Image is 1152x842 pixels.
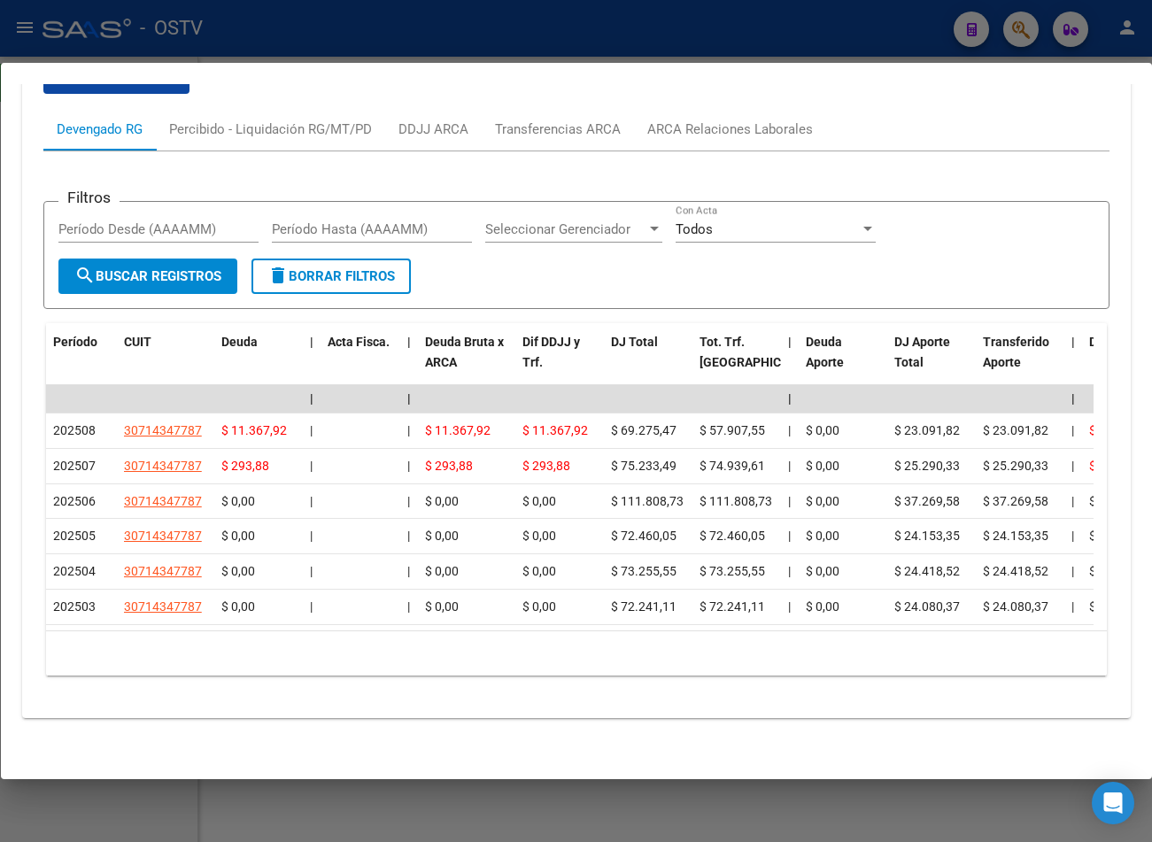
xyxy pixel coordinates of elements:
[407,459,410,473] span: |
[983,459,1048,473] span: $ 25.290,33
[700,529,765,543] span: $ 72.460,05
[700,599,765,614] span: $ 72.241,11
[611,529,677,543] span: $ 72.460,05
[692,323,781,401] datatable-header-cell: Tot. Trf. Bruto
[976,323,1064,401] datatable-header-cell: Transferido Aporte
[522,599,556,614] span: $ 0,00
[1089,529,1123,543] span: $ 0,00
[310,459,313,473] span: |
[611,494,684,508] span: $ 111.808,73
[1092,782,1134,824] div: Open Intercom Messenger
[425,564,459,578] span: $ 0,00
[425,599,459,614] span: $ 0,00
[788,423,791,437] span: |
[53,423,96,437] span: 202508
[806,335,844,369] span: Deuda Aporte
[522,423,588,437] span: $ 11.367,92
[495,120,621,139] div: Transferencias ARCA
[806,599,839,614] span: $ 0,00
[124,564,202,578] span: 30714347787
[1089,599,1123,614] span: $ 0,00
[894,599,960,614] span: $ 24.080,37
[425,529,459,543] span: $ 0,00
[1071,459,1074,473] span: |
[1064,323,1082,401] datatable-header-cell: |
[1071,391,1075,406] span: |
[799,323,887,401] datatable-header-cell: Deuda Aporte
[515,323,604,401] datatable-header-cell: Dif DDJJ y Trf.
[310,494,313,508] span: |
[74,268,221,284] span: Buscar Registros
[676,221,713,237] span: Todos
[983,423,1048,437] span: $ 23.091,82
[53,564,96,578] span: 202504
[53,335,97,349] span: Período
[169,120,372,139] div: Percibido - Liquidación RG/MT/PD
[611,335,658,349] span: DJ Total
[806,423,839,437] span: $ 0,00
[788,335,792,349] span: |
[418,323,515,401] datatable-header-cell: Deuda Bruta x ARCA
[58,188,120,207] h3: Filtros
[221,599,255,614] span: $ 0,00
[1071,423,1074,437] span: |
[1071,564,1074,578] span: |
[894,459,960,473] span: $ 25.290,33
[887,323,976,401] datatable-header-cell: DJ Aporte Total
[806,564,839,578] span: $ 0,00
[328,335,390,349] span: Acta Fisca.
[58,259,237,294] button: Buscar Registros
[647,120,813,139] div: ARCA Relaciones Laborales
[522,335,580,369] span: Dif DDJJ y Trf.
[485,221,646,237] span: Seleccionar Gerenciador
[407,423,410,437] span: |
[788,564,791,578] span: |
[1089,459,1137,473] span: $ 293,88
[522,529,556,543] span: $ 0,00
[221,564,255,578] span: $ 0,00
[407,529,410,543] span: |
[267,268,395,284] span: Borrar Filtros
[806,459,839,473] span: $ 0,00
[522,564,556,578] span: $ 0,00
[425,423,491,437] span: $ 11.367,92
[53,459,96,473] span: 202507
[894,423,960,437] span: $ 23.091,82
[604,323,692,401] datatable-header-cell: DJ Total
[124,494,202,508] span: 30714347787
[407,599,410,614] span: |
[303,323,321,401] datatable-header-cell: |
[124,459,202,473] span: 30714347787
[700,564,765,578] span: $ 73.255,55
[57,120,143,139] div: Devengado RG
[53,494,96,508] span: 202506
[1071,335,1075,349] span: |
[894,529,960,543] span: $ 24.153,35
[407,335,411,349] span: |
[221,459,269,473] span: $ 293,88
[1071,599,1074,614] span: |
[58,70,175,86] span: Exportar CSV
[700,423,765,437] span: $ 57.907,55
[425,335,504,369] span: Deuda Bruta x ARCA
[310,423,313,437] span: |
[700,494,772,508] span: $ 111.808,73
[214,323,303,401] datatable-header-cell: Deuda
[894,494,960,508] span: $ 37.269,58
[983,335,1049,369] span: Transferido Aporte
[522,494,556,508] span: $ 0,00
[310,391,313,406] span: |
[983,599,1048,614] span: $ 24.080,37
[983,494,1048,508] span: $ 37.269,58
[425,459,473,473] span: $ 293,88
[398,120,468,139] div: DDJJ ARCA
[806,494,839,508] span: $ 0,00
[124,423,202,437] span: 30714347787
[788,529,791,543] span: |
[611,599,677,614] span: $ 72.241,11
[1071,529,1074,543] span: |
[788,459,791,473] span: |
[1071,494,1074,508] span: |
[788,391,792,406] span: |
[117,323,214,401] datatable-header-cell: CUIT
